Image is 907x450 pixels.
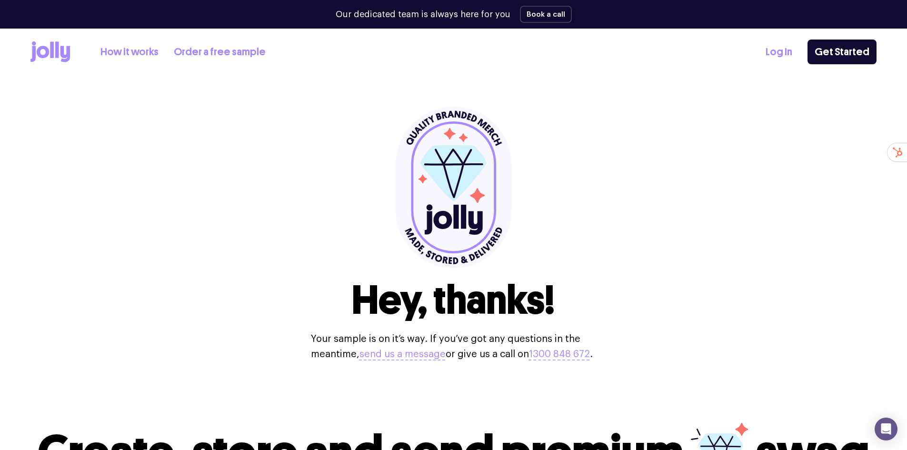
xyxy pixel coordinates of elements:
[766,44,792,60] a: Log In
[100,44,159,60] a: How it works
[529,350,590,359] a: 1300 848 672
[359,347,446,362] button: send us a message
[352,280,555,320] h1: Hey, thanks!
[311,331,597,362] p: Your sample is on it’s way. If you’ve got any questions in the meantime, or give us a call on .
[174,44,266,60] a: Order a free sample
[336,8,510,21] p: Our dedicated team is always here for you
[520,6,572,23] button: Book a call
[807,40,877,64] a: Get Started
[875,418,897,440] div: Open Intercom Messenger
